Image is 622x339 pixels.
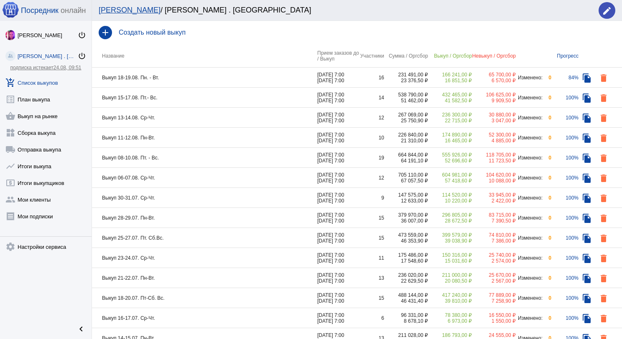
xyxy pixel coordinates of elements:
td: [DATE] 7:00 [DATE] 7:00 [317,248,359,268]
td: Выкуп 06-07.08. Ср-Чт. [92,168,317,188]
div: 0 [543,315,551,321]
td: 84% [551,68,579,88]
mat-icon: local_atm [5,178,15,188]
td: 15 [359,228,384,248]
div: 147 575,00 ₽ [384,192,428,198]
mat-icon: settings [5,242,15,252]
div: 432 465,00 ₽ [428,92,472,98]
mat-icon: power_settings_new [78,31,86,39]
div: 231 491,00 ₽ [384,72,428,78]
div: Изменено: [516,135,543,141]
a: подписка истекает24.08, 09:51 [10,65,81,71]
div: 3 047,00 ₽ [472,118,516,124]
h4: Создать новый выкуп [119,29,615,36]
div: 211 028,00 ₽ [384,332,428,338]
div: / [PERSON_NAME] . [GEOGRAPHIC_DATA] [99,6,590,15]
div: 399 579,00 ₽ [428,232,472,238]
div: 39 038,90 ₽ [428,238,472,244]
td: 100% [551,208,579,228]
mat-icon: file_copy [582,173,592,183]
a: [PERSON_NAME] [99,6,161,14]
th: Название [92,44,317,68]
td: 6 [359,308,384,328]
td: Выкуп 18-19.08. Пн. - Вт. [92,68,317,88]
div: 236 020,00 ₽ [384,272,428,278]
td: 12 [359,108,384,128]
div: 16 465,00 ₽ [428,138,472,144]
div: 57 418,60 ₽ [428,178,472,184]
div: 74 810,00 ₽ [472,232,516,238]
mat-icon: delete [599,93,609,103]
div: 114 520,00 ₽ [428,192,472,198]
mat-icon: file_copy [582,93,592,103]
td: Выкуп 23-24.07. Ср-Чт. [92,248,317,268]
td: 100% [551,308,579,328]
mat-icon: add_shopping_cart [5,78,15,88]
div: Изменено: [516,175,543,181]
div: 25 740,00 ₽ [472,252,516,258]
mat-icon: file_copy [582,213,592,223]
td: 15 [359,208,384,228]
div: Изменено: [516,95,543,101]
mat-icon: file_copy [582,273,592,283]
td: 11 [359,248,384,268]
td: 16 [359,68,384,88]
td: 100% [551,108,579,128]
div: 4 885,00 ₽ [472,138,516,144]
div: 664 844,00 ₽ [384,152,428,158]
div: 296 805,00 ₽ [428,212,472,218]
img: apple-icon-60x60.png [2,1,19,18]
mat-icon: delete [599,133,609,143]
td: Выкуп 16-17.07. Ср-Чт. [92,308,317,328]
div: 23 376,50 ₽ [384,78,428,83]
div: 7 390,50 ₽ [472,218,516,224]
td: 14 [359,88,384,108]
div: 20 080,50 ₽ [428,278,472,284]
mat-icon: receipt [5,211,15,221]
div: 17 548,60 ₽ [384,258,428,264]
div: 417 240,00 ₽ [428,292,472,298]
div: 0 [543,175,551,181]
span: 24.08, 09:51 [54,65,82,71]
td: Выкуп 18-20.07. Пт-Сб. Вс. [92,288,317,308]
div: 226 840,00 ₽ [384,132,428,138]
div: 16 851,50 ₽ [428,78,472,83]
div: Изменено: [516,235,543,241]
div: 33 945,00 ₽ [472,192,516,198]
div: 9 909,50 ₽ [472,98,516,104]
div: 538 790,00 ₽ [384,92,428,98]
td: [DATE] 7:00 [DATE] 7:00 [317,288,359,308]
div: 2 422,00 ₽ [472,198,516,204]
div: Изменено: [516,295,543,301]
mat-icon: delete [599,233,609,243]
div: 24 555,00 ₽ [472,332,516,338]
div: 0 [543,135,551,141]
div: 6 570,00 ₽ [472,78,516,83]
mat-icon: show_chart [5,161,15,171]
td: 100% [551,248,579,268]
td: [DATE] 7:00 [DATE] 7:00 [317,148,359,168]
div: Изменено: [516,75,543,81]
div: 64 191,10 ₽ [384,158,428,164]
td: [DATE] 7:00 [DATE] 7:00 [317,308,359,328]
div: 10 220,00 ₽ [428,198,472,204]
th: Прогресс [551,44,579,68]
mat-icon: chevron_left [76,324,86,334]
div: 0 [543,95,551,101]
div: 46 353,90 ₽ [384,238,428,244]
mat-icon: file_copy [582,113,592,123]
div: 118 705,00 ₽ [472,152,516,158]
mat-icon: file_copy [582,73,592,83]
div: Изменено: [516,255,543,261]
div: [PERSON_NAME] . [GEOGRAPHIC_DATA] [18,53,78,59]
div: Изменено: [516,195,543,201]
div: 8 678,10 ₽ [384,318,428,324]
mat-icon: local_shipping [5,144,15,154]
td: Выкуп 08-10.08. Пт. - Вс. [92,148,317,168]
td: 100% [551,168,579,188]
mat-icon: delete [599,293,609,304]
div: 12 633,00 ₽ [384,198,428,204]
span: онлайн [61,6,86,15]
mat-icon: delete [599,113,609,123]
mat-icon: file_copy [582,253,592,263]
